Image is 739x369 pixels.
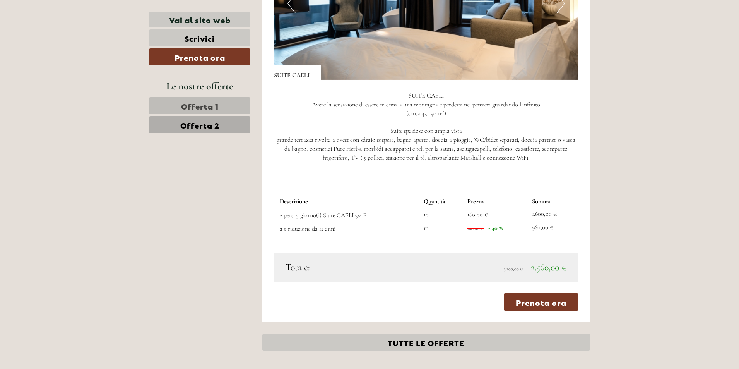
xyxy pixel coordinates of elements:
[280,221,421,235] td: 2 x riduzione da 12 anni
[531,262,567,273] span: 2.560,00 €
[280,196,421,208] th: Descrizione
[149,48,250,65] a: Prenota ora
[274,91,579,162] p: SUITE CAELI Avere la sensazione di essere in cima a una montagna e perdersi nei pensieri guardand...
[467,226,483,231] span: 160,00 €
[12,22,103,29] div: [GEOGRAPHIC_DATA]
[149,12,250,27] a: Vai al sito web
[504,293,578,311] a: Prenota ora
[259,201,305,218] button: Invia
[6,21,107,45] div: Buon giorno, come possiamo aiutarla?
[421,208,464,221] td: 10
[262,334,590,351] a: TUTTE LE OFFERTE
[280,208,421,221] td: 2 pers. 5 giorno(i) Suite CAELI 3/4 P
[529,208,573,221] td: 1.600,00 €
[421,196,464,208] th: Quantità
[12,38,103,43] small: 10:30
[529,196,573,208] th: Somma
[274,65,321,80] div: SUITE CAELI
[529,221,573,235] td: 960,00 €
[464,196,529,208] th: Prezzo
[467,211,488,218] span: 160,00 €
[139,6,166,19] div: [DATE]
[181,100,219,111] span: Offerta 1
[149,79,250,93] div: Le nostre offerte
[180,119,219,130] span: Offerta 2
[488,224,503,232] span: - 40 %
[280,261,426,274] div: Totale:
[421,221,464,235] td: 10
[504,266,523,271] span: 3.200,00 €
[149,29,250,46] a: Scrivici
